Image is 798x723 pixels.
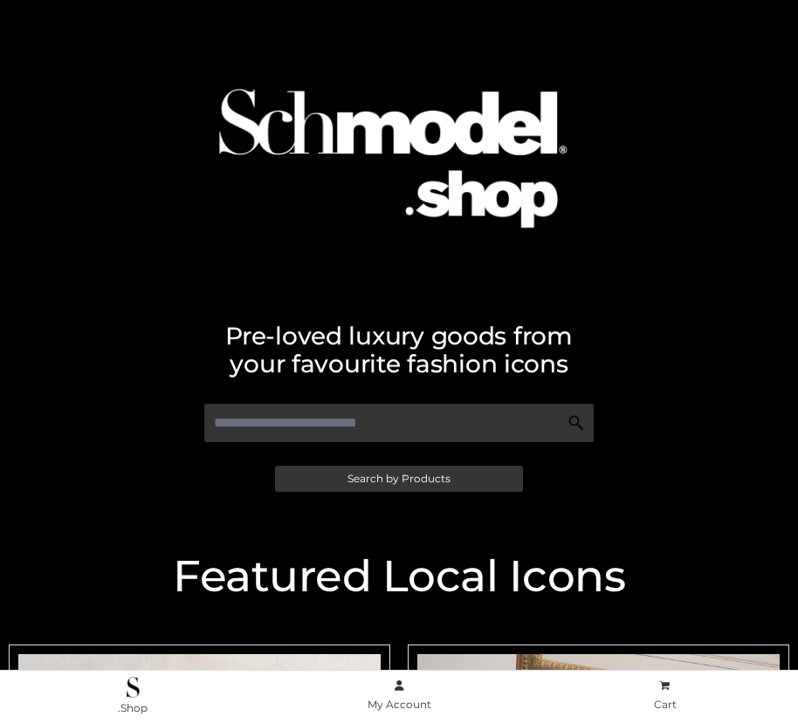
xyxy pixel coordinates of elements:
[118,701,148,714] span: .Shop
[9,322,789,378] h2: Pre-loved luxury goods from your favourite fashion icons
[532,676,798,715] a: Cart
[568,414,585,432] img: Search Icon
[275,466,523,492] a: Search by Products
[266,676,533,715] a: My Account
[127,677,140,698] img: .Shop
[654,698,677,711] span: Cart
[368,698,431,711] span: My Account
[347,474,451,484] span: Search by Products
